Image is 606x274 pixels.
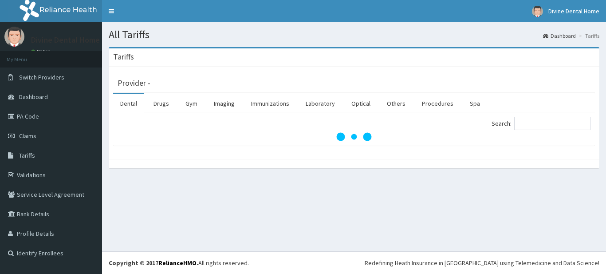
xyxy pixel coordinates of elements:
[4,27,24,47] img: User Image
[19,93,48,101] span: Dashboard
[109,29,599,40] h1: All Tariffs
[19,132,36,140] span: Claims
[543,32,576,40] a: Dashboard
[514,117,590,130] input: Search:
[344,94,378,113] a: Optical
[207,94,242,113] a: Imaging
[102,251,606,274] footer: All rights reserved.
[532,6,543,17] img: User Image
[158,259,197,267] a: RelianceHMO
[19,73,64,81] span: Switch Providers
[577,32,599,40] li: Tariffs
[31,48,52,55] a: Online
[299,94,342,113] a: Laboratory
[380,94,413,113] a: Others
[415,94,460,113] a: Procedures
[244,94,296,113] a: Immunizations
[492,117,590,130] label: Search:
[548,7,599,15] span: Divine Dental Home
[178,94,205,113] a: Gym
[31,36,100,44] p: Divine Dental Home
[118,79,150,87] h3: Provider -
[365,258,599,267] div: Redefining Heath Insurance in [GEOGRAPHIC_DATA] using Telemedicine and Data Science!
[146,94,176,113] a: Drugs
[463,94,487,113] a: Spa
[113,53,134,61] h3: Tariffs
[109,259,198,267] strong: Copyright © 2017 .
[113,94,144,113] a: Dental
[19,151,35,159] span: Tariffs
[336,119,372,155] svg: audio-loading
